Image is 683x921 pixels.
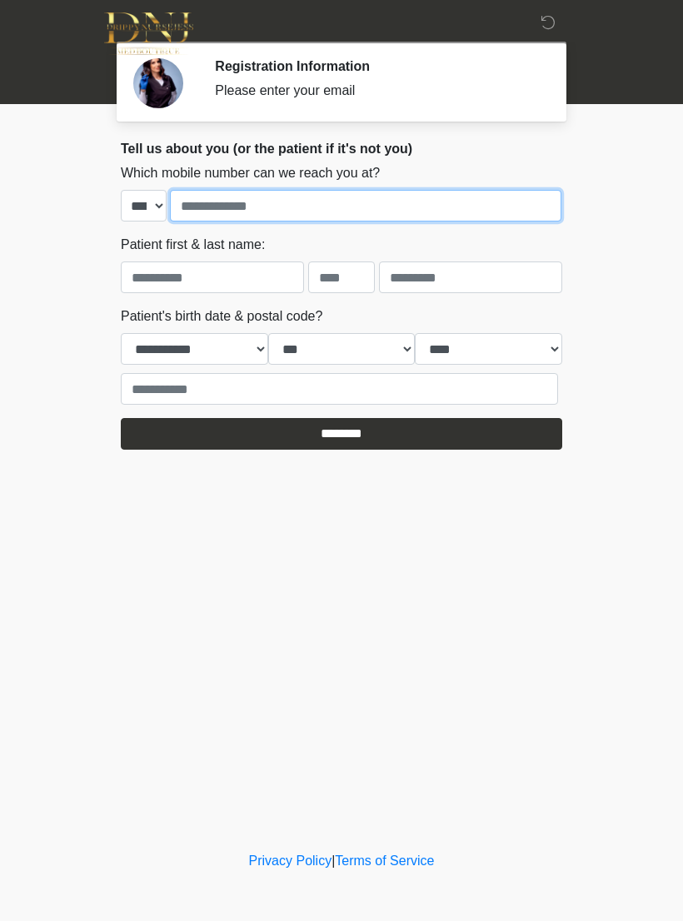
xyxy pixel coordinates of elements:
[121,141,562,157] h2: Tell us about you (or the patient if it's not you)
[121,235,265,255] label: Patient first & last name:
[104,12,193,55] img: DNJ Med Boutique Logo
[215,81,537,101] div: Please enter your email
[335,854,434,868] a: Terms of Service
[332,854,335,868] a: |
[121,306,322,326] label: Patient's birth date & postal code?
[121,163,380,183] label: Which mobile number can we reach you at?
[249,854,332,868] a: Privacy Policy
[133,58,183,108] img: Agent Avatar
